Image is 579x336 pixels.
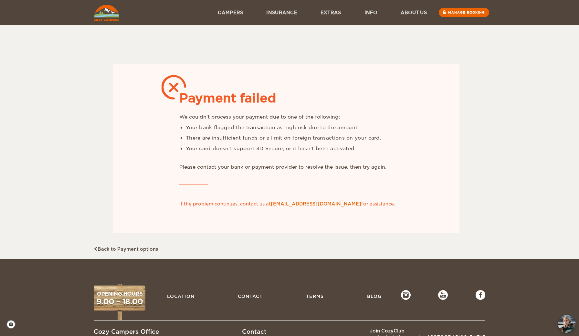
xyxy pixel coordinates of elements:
a: Blog [364,290,385,302]
div: Contact [242,328,356,336]
li: Your card doesn't support 3D Secure, or it hasn't been activated. [186,145,396,152]
div: If the problem continues, contact us at for assistance. [179,201,403,207]
div: Join CozyClub [370,328,485,334]
a: Location [164,290,198,302]
a: Cookie settings [6,320,20,329]
div: Cozy Campers Office [94,328,213,336]
li: There are insufficient funds or a limit on foreign transactions on your card. [186,134,396,142]
a: [EMAIL_ADDRESS][DOMAIN_NAME] [271,201,361,206]
div: We couldn't process your payment due to one of the following: Please contact your bank or payment... [179,113,396,171]
li: Your bank flagged the transaction as high risk due to the amount. [186,124,396,131]
img: Cozy Campers [94,5,119,21]
img: Freyja at Cozy Campers [558,315,576,333]
a: Terms [303,290,327,302]
a: Back to Payment options [94,247,158,252]
a: Manage booking [439,8,489,17]
a: Contact [235,290,266,302]
button: chat-button [558,315,576,333]
div: Payment failed [179,89,396,107]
